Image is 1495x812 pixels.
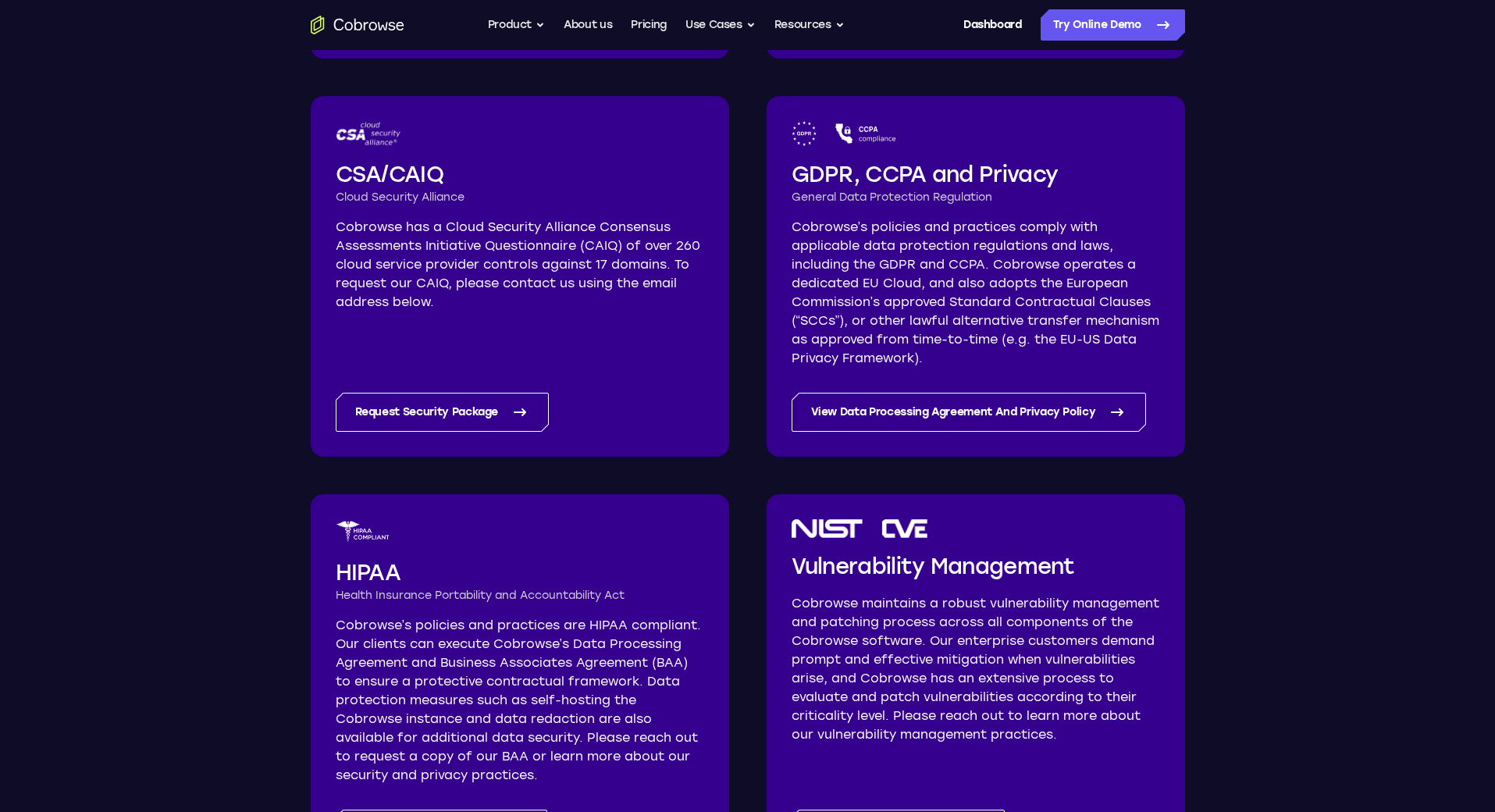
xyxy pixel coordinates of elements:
[1041,9,1185,41] a: Try Online Demo
[792,594,1160,744] p: Cobrowse maintains a robust vulnerability management and patching process across all components o...
[792,190,1160,205] h3: General Data Protection Regulation
[792,393,1147,432] a: View Data Processing Agreement And Privacy Policy
[488,9,546,41] button: Product
[336,121,402,146] img: CSA logo
[835,121,895,146] img: CCPA logo
[336,190,704,205] h3: Cloud Security Alliance
[336,616,704,785] p: Cobrowse’s policies and practices are HIPAA compliant. Our clients can execute Cobrowse’s Data Pr...
[336,557,704,588] h2: HIPAA
[311,16,404,34] a: Go to the home page
[881,519,928,538] img: CVE logo
[631,9,667,41] a: Pricing
[336,218,704,312] p: Cobrowse has a Cloud Security Alliance Consensus Assessments Initiative Questionnaire (CAIQ) of o...
[792,121,817,146] img: GDPR logo
[336,588,704,604] h3: Health Insurance Portability and Accountability Act
[336,393,550,432] a: Request Security Package
[685,9,756,41] button: Use Cases
[774,9,845,41] button: Resources
[336,158,704,190] h2: CSA/CAIQ
[792,158,1160,190] h2: GDPR, CCPA and Privacy
[963,9,1022,41] a: Dashboard
[336,519,390,544] img: HIPAA logo
[792,519,863,538] img: NIST logo
[792,550,1160,582] h2: Vulnerability Management
[792,218,1160,368] p: Cobrowse’s policies and practices comply with applicable data protection regulations and laws, in...
[564,9,612,41] a: About us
